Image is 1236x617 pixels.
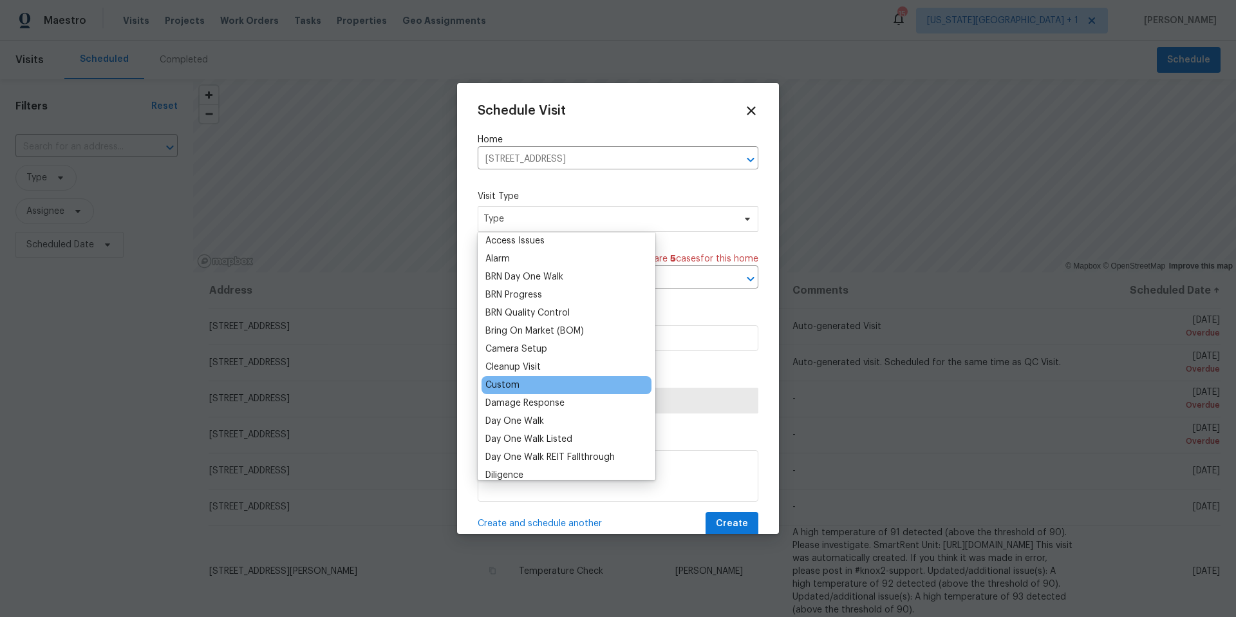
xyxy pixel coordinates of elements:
input: Enter in an address [478,149,722,169]
div: Day One Walk [485,415,544,428]
div: Custom [485,379,520,392]
button: Create [706,512,758,536]
div: Alarm [485,252,510,265]
label: Home [478,133,758,146]
div: Day One Walk REIT Fallthrough [485,451,615,464]
span: Type [483,213,734,225]
span: Schedule Visit [478,104,566,117]
div: Cleanup Visit [485,361,541,374]
span: Create and schedule another [478,517,602,530]
span: Close [744,104,758,118]
label: Visit Type [478,190,758,203]
div: BRN Day One Walk [485,271,563,283]
div: BRN Quality Control [485,307,570,319]
div: Damage Response [485,397,565,410]
span: There are case s for this home [630,252,758,265]
span: Create [716,516,748,532]
div: Bring On Market (BOM) [485,325,584,337]
div: Access Issues [485,234,545,247]
div: Camera Setup [485,343,547,356]
div: Day One Walk Listed [485,433,572,446]
button: Open [742,151,760,169]
div: BRN Progress [485,289,542,301]
button: Open [742,270,760,288]
span: 5 [670,254,676,263]
div: Diligence [485,469,523,482]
